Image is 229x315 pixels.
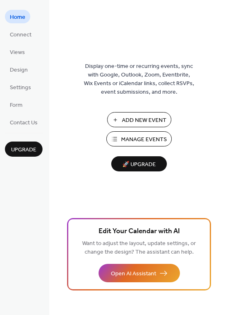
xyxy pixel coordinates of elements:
[99,226,180,237] span: Edit Your Calendar with AI
[111,156,167,171] button: 🚀 Upgrade
[10,119,38,127] span: Contact Us
[111,270,156,278] span: Open AI Assistant
[5,115,43,129] a: Contact Us
[5,80,36,94] a: Settings
[10,66,28,74] span: Design
[10,48,25,57] span: Views
[107,112,171,127] button: Add New Event
[5,27,36,41] a: Connect
[10,13,25,22] span: Home
[116,159,162,170] span: 🚀 Upgrade
[11,146,36,154] span: Upgrade
[99,264,180,282] button: Open AI Assistant
[10,101,22,110] span: Form
[5,10,30,23] a: Home
[106,131,172,146] button: Manage Events
[84,62,194,97] span: Display one-time or recurring events, sync with Google, Outlook, Zoom, Eventbrite, Wix Events or ...
[5,45,30,59] a: Views
[5,142,43,157] button: Upgrade
[10,83,31,92] span: Settings
[5,63,33,76] a: Design
[82,238,196,258] span: Want to adjust the layout, update settings, or change the design? The assistant can help.
[10,31,31,39] span: Connect
[122,116,166,125] span: Add New Event
[121,135,167,144] span: Manage Events
[5,98,27,111] a: Form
